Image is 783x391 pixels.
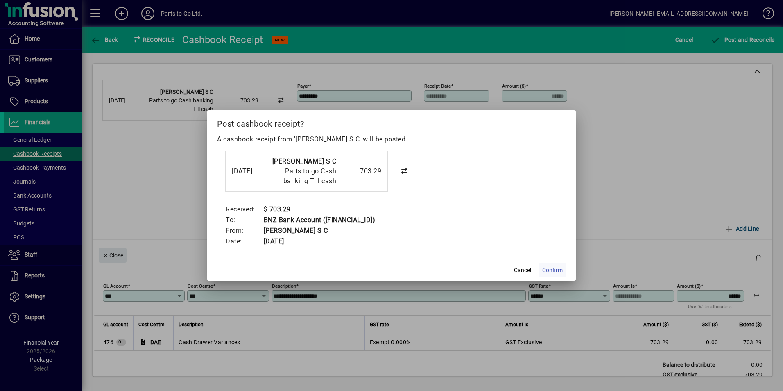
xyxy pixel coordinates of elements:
div: 703.29 [340,166,381,176]
td: Received: [225,204,263,215]
td: BNZ Bank Account ([FINANCIAL_ID]) [263,215,376,225]
span: Cancel [514,266,531,275]
td: [DATE] [263,236,376,247]
span: Confirm [542,266,563,275]
h2: Post cashbook receipt? [207,110,576,134]
button: Confirm [539,263,566,277]
td: $ 703.29 [263,204,376,215]
div: [DATE] [232,166,265,176]
p: A cashbook receipt from '[PERSON_NAME] S C' will be posted. [217,134,566,144]
strong: [PERSON_NAME] S C [272,157,337,165]
td: From: [225,225,263,236]
button: Cancel [509,263,536,277]
td: To: [225,215,263,225]
td: [PERSON_NAME] S C [263,225,376,236]
span: Parts to go Cash banking Till cash [283,167,337,185]
td: Date: [225,236,263,247]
